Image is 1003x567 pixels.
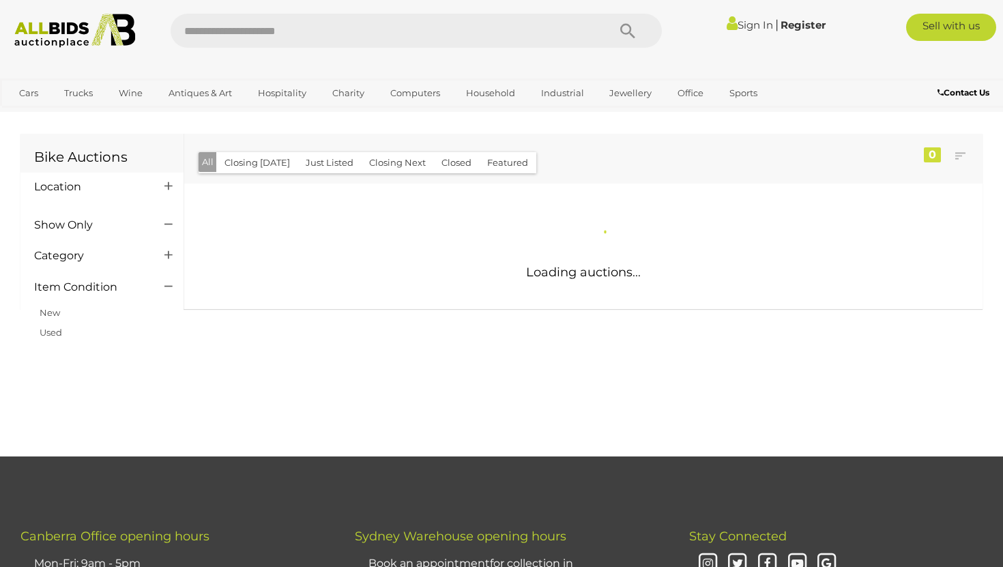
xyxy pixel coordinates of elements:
a: Jewellery [600,82,660,104]
a: Sign In [727,18,773,31]
a: [GEOGRAPHIC_DATA] [10,104,125,127]
button: Closing Next [361,152,434,173]
a: Charity [323,82,373,104]
h1: Bike Auctions [34,149,170,164]
a: Contact Us [937,85,993,100]
button: Just Listed [297,152,362,173]
a: Industrial [532,82,593,104]
button: Closed [433,152,480,173]
a: Sports [721,82,766,104]
a: Computers [381,82,449,104]
h4: Location [34,181,144,193]
img: Allbids.com.au [8,14,143,48]
h4: Category [34,250,144,262]
a: Sell with us [906,14,996,41]
span: | [775,17,779,32]
a: Antiques & Art [160,82,241,104]
span: Loading auctions... [526,265,641,280]
a: Household [457,82,524,104]
button: Search [594,14,662,48]
a: Office [669,82,712,104]
b: Contact Us [937,87,989,98]
a: Trucks [55,82,102,104]
h4: Item Condition [34,281,144,293]
button: Featured [479,152,536,173]
span: Canberra Office opening hours [20,529,209,544]
a: New [40,307,60,318]
h4: Show Only [34,219,144,231]
a: Cars [10,82,47,104]
span: Stay Connected [689,529,787,544]
a: Hospitality [249,82,315,104]
a: Used [40,327,62,338]
button: All [199,152,217,172]
a: Wine [110,82,151,104]
span: Sydney Warehouse opening hours [355,529,566,544]
a: Register [781,18,826,31]
button: Closing [DATE] [216,152,298,173]
div: 0 [924,147,941,162]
